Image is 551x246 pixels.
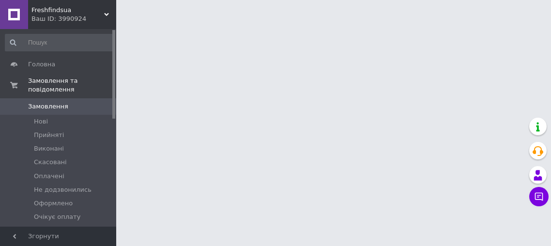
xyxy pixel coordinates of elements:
input: Пошук [5,34,114,51]
span: Оплачені [34,172,64,181]
span: Нові [34,117,48,126]
span: Оформлено [34,199,73,208]
div: Ваш ID: 3990924 [31,15,116,23]
span: Замовлення [28,102,68,111]
span: Головна [28,60,55,69]
span: Замовлення та повідомлення [28,77,116,94]
button: Чат з покупцем [529,187,549,206]
span: Не додзвонились [34,185,92,194]
span: Скасовані [34,158,67,167]
span: Freshfindsua [31,6,104,15]
span: Очікує оплату [34,213,80,221]
span: Прийняті [34,131,64,139]
span: Виконані [34,144,64,153]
